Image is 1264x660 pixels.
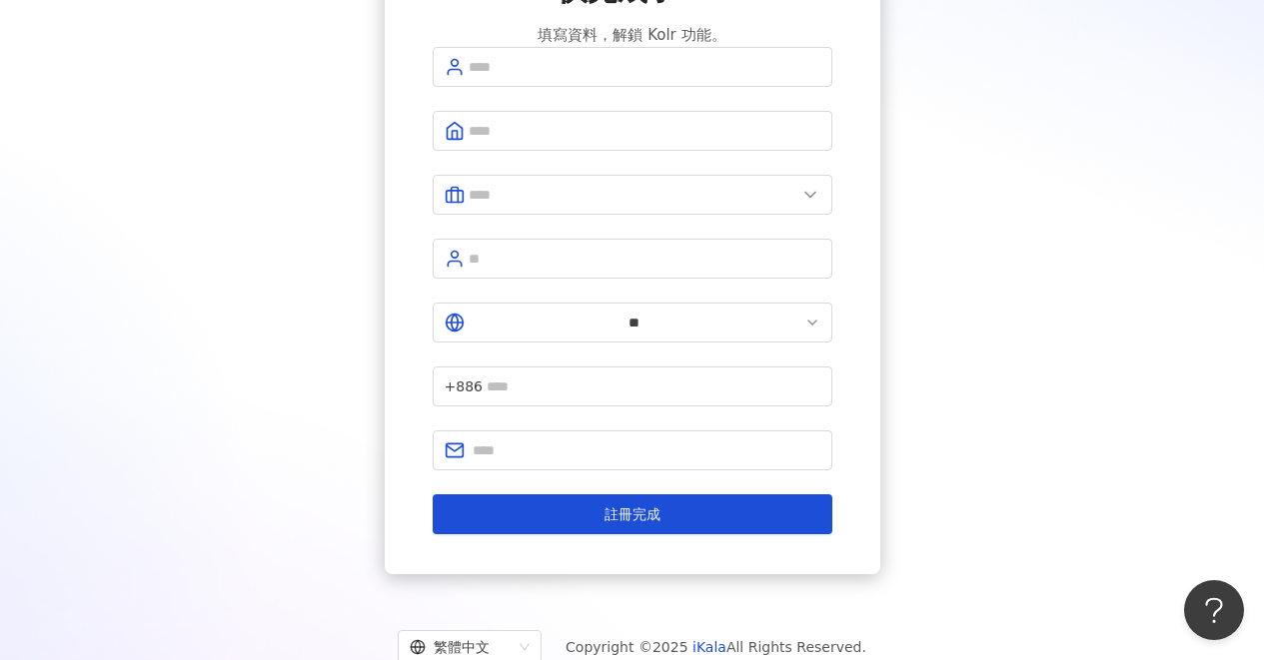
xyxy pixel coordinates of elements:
[566,635,866,659] span: Copyright © 2025 All Rights Reserved.
[445,375,483,397] span: +886
[692,639,726,655] a: iKala
[1184,580,1244,640] iframe: Help Scout Beacon - Open
[538,23,725,47] span: 填寫資料，解鎖 Kolr 功能。
[605,506,660,522] span: 註冊完成
[433,494,832,534] button: 註冊完成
